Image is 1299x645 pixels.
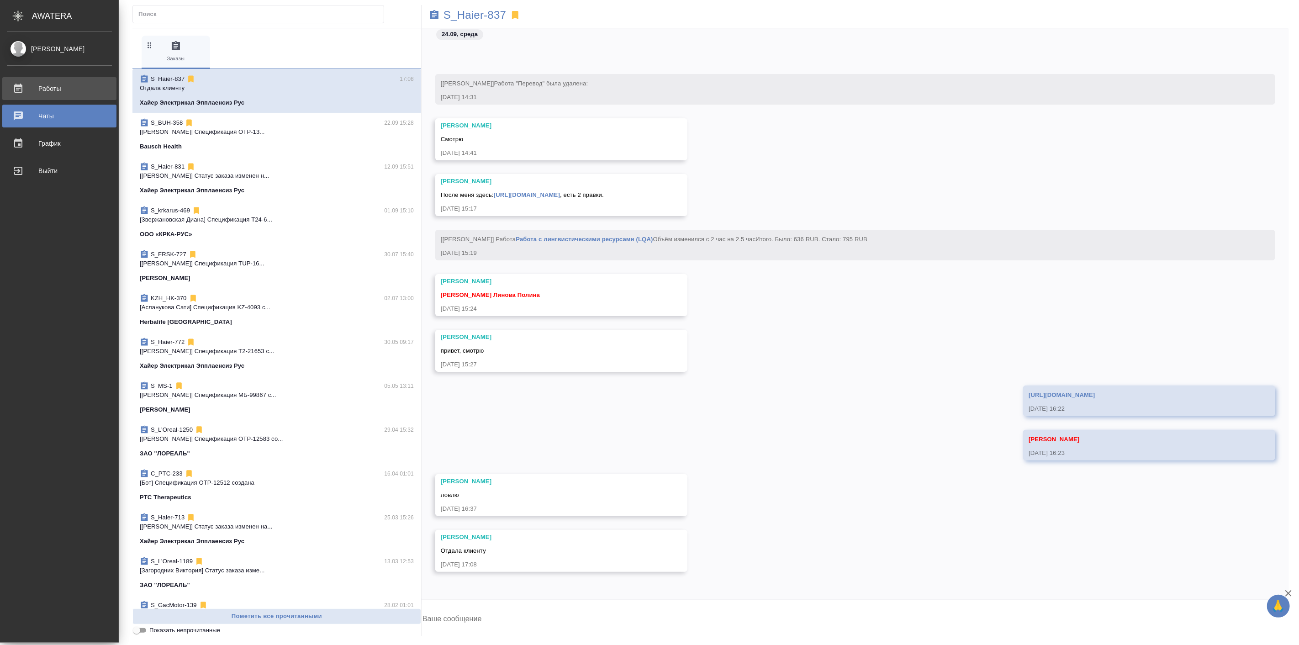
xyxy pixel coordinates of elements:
[441,547,486,554] span: Отдала клиенту
[384,381,414,391] p: 05.05 13:11
[140,303,414,312] p: [Асланукова Сати] Спецификация KZ-4093 с...
[441,291,491,298] span: [PERSON_NAME]
[151,338,185,347] p: S_Haier-772
[441,477,655,486] div: [PERSON_NAME]
[441,148,655,158] div: [DATE] 14:41
[140,522,414,531] p: [[PERSON_NAME]] Статус заказа изменен на...
[7,137,112,150] div: График
[199,601,208,610] svg: Отписаться
[441,248,1243,258] div: [DATE] 15:19
[384,513,414,522] p: 25.03 15:26
[441,504,655,513] div: [DATE] 16:37
[151,294,187,303] p: KZH_HK-370
[441,360,655,369] div: [DATE] 15:27
[400,74,414,84] p: 17:08
[132,376,421,420] div: S_MS-105.05 13:11[[PERSON_NAME]] Спецификация МБ-99867 с...[PERSON_NAME]
[132,420,421,464] div: S_L’Oreal-125029.04 15:32[[PERSON_NAME]] Спецификация OTP-12583 со...ЗАО "ЛОРЕАЛЬ"
[186,513,195,522] svg: Отписаться
[151,601,197,610] p: S_GacMotor-139
[140,361,244,370] p: Хайер Электрикал Эпплаенсиз Рус
[186,162,195,171] svg: Отписаться
[441,492,459,498] span: ловлю
[140,405,190,414] p: [PERSON_NAME]
[140,347,414,356] p: [[PERSON_NAME]] Спецификация Т2-21653 с...
[441,304,655,313] div: [DATE] 15:24
[2,105,116,127] a: Чаты
[140,215,414,224] p: [Звержановская Диана] Спецификация T24-6...
[140,230,192,239] p: ООО «КРКА-РУС»
[441,277,655,286] div: [PERSON_NAME]
[140,493,191,502] p: PTC Therapeutics
[441,560,655,569] div: [DATE] 17:08
[132,595,421,639] div: S_GacMotor-13928.02 01:01[Бот] Спецификация AU-15707 созданаООО "ГАК МОТОР РУС"
[494,191,560,198] a: [URL][DOMAIN_NAME]
[132,332,421,376] div: S_Haier-77230.05 09:17[[PERSON_NAME]] Спецификация Т2-21653 с...Хайер Электрикал Эпплаенсиз Рус
[384,425,414,434] p: 29.04 15:32
[441,93,1243,102] div: [DATE] 14:31
[140,186,244,195] p: Хайер Электрикал Эпплаенсиз Рус
[441,191,604,198] span: После меня здесь: , есть 2 правки.
[174,381,184,391] svg: Отписаться
[140,566,414,575] p: [Загородних Виктория] Статус заказа изме...
[384,162,414,171] p: 12.09 15:51
[132,244,421,288] div: S_FRSK-72730.07 15:40[[PERSON_NAME]] Спецификация TUP-16...[PERSON_NAME]
[441,136,463,143] span: Смотрю
[132,608,421,624] button: Пометить все прочитанными
[140,98,244,107] p: Хайер Электрикал Эпплаенсиз Рус
[140,391,414,400] p: [[PERSON_NAME]] Спецификация МБ-99867 с...
[32,7,119,25] div: AWATERA
[151,557,193,566] p: S_L’Oreal-1189
[151,118,183,127] p: S_BUH-358
[1029,436,1079,443] span: [PERSON_NAME]
[2,77,116,100] a: Работы
[441,333,655,342] div: [PERSON_NAME]
[384,206,414,215] p: 01.09 15:10
[494,80,588,87] span: Работа "Перевод" была удалена:
[442,30,478,39] p: 24.09, среда
[140,317,232,327] p: Herbalife [GEOGRAPHIC_DATA]
[1267,595,1290,618] button: 🙏
[132,508,421,551] div: S_Haier-71325.03 15:26[[PERSON_NAME]] Статус заказа изменен на...Хайер Электрикал Эпплаенсиз Рус
[132,201,421,244] div: S_krkarus-46901.09 15:10[Звержановская Диана] Спецификация T24-6...ООО «КРКА-РУС»
[493,291,540,298] span: Линова Полина
[149,626,220,635] span: Показать непрочитанные
[151,513,185,522] p: S_Haier-713
[140,449,190,458] p: ЗАО "ЛОРЕАЛЬ"
[140,127,414,137] p: [[PERSON_NAME]] Спецификация OTP-13...
[1271,597,1286,616] span: 🙏
[441,204,655,213] div: [DATE] 15:17
[140,537,244,546] p: Хайер Электрикал Эпплаенсиз Рус
[151,74,185,84] p: S_Haier-837
[140,581,190,590] p: ЗАО "ЛОРЕАЛЬ"
[151,469,183,478] p: C_PTC-233
[145,41,154,49] svg: Зажми и перетащи, чтобы поменять порядок вкладок
[516,236,653,243] a: Работа с лингвистическими ресурсами (LQA)
[2,132,116,155] a: График
[384,338,414,347] p: 30.05 09:17
[384,294,414,303] p: 02.07 13:00
[384,557,414,566] p: 13.03 12:53
[185,469,194,478] svg: Отписаться
[140,274,190,283] p: [PERSON_NAME]
[195,557,204,566] svg: Отписаться
[132,464,421,508] div: C_PTC-23316.04 01:01[Бот] Спецификация OTP-12512 созданаPTC Therapeutics
[384,601,414,610] p: 28.02 01:01
[1029,404,1243,413] div: [DATE] 16:22
[444,11,506,20] a: S_Haier-837
[384,118,414,127] p: 22.09 15:28
[145,41,206,63] span: Заказы
[151,381,173,391] p: S_MS-1
[151,206,190,215] p: S_krkarus-469
[137,611,416,622] span: Пометить все прочитанными
[132,113,421,157] div: S_BUH-35822.09 15:28[[PERSON_NAME]] Спецификация OTP-13...Bausch Health
[151,250,186,259] p: S_FRSK-727
[384,250,414,259] p: 30.07 15:40
[132,551,421,595] div: S_L’Oreal-118913.03 12:53[Загородних Виктория] Статус заказа изме...ЗАО "ЛОРЕАЛЬ"
[441,80,588,87] span: [[PERSON_NAME]]
[140,171,414,180] p: [[PERSON_NAME]] Статус заказа изменен н...
[441,347,484,354] span: привет, смотрю
[7,109,112,123] div: Чаты
[140,259,414,268] p: [[PERSON_NAME]] Спецификация TUP-16...
[2,159,116,182] a: Выйти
